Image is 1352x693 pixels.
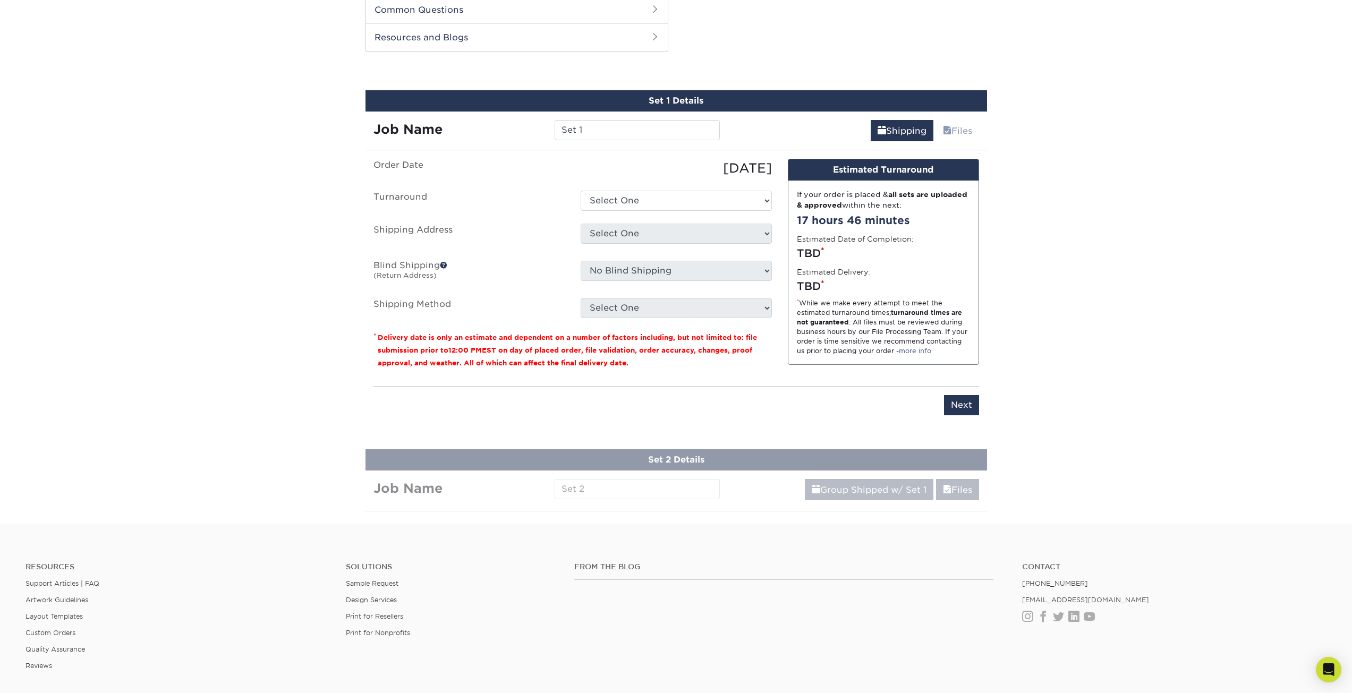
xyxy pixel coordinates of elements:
div: While we make every attempt to meet the estimated turnaround times; . All files must be reviewed ... [797,298,970,356]
div: Set 1 Details [365,90,987,112]
small: Delivery date is only an estimate and dependent on a number of factors including, but not limited... [378,333,757,367]
label: Shipping Address [365,224,573,248]
div: TBD [797,245,970,261]
span: files [943,485,951,495]
small: (Return Address) [373,271,437,279]
a: Design Services [346,596,397,604]
div: Estimated Turnaround [788,159,979,181]
a: more info [899,347,931,355]
label: Estimated Date of Completion: [797,234,914,244]
span: files [943,126,951,136]
a: Print for Nonprofits [346,629,410,637]
a: Sample Request [346,579,398,587]
input: Next [944,395,979,415]
input: Enter a job name [555,120,720,140]
h2: Resources and Blogs [366,23,668,51]
div: 17 hours 46 minutes [797,212,970,228]
a: Quality Assurance [25,645,85,653]
label: Shipping Method [365,298,573,318]
a: Support Articles | FAQ [25,579,99,587]
a: Files [936,120,979,141]
a: Print for Resellers [346,612,403,620]
h4: Solutions [346,562,558,571]
div: TBD [797,278,970,294]
span: shipping [812,485,820,495]
a: Custom Orders [25,629,75,637]
div: If your order is placed & within the next: [797,189,970,211]
a: Contact [1022,562,1327,571]
span: 12:00 PM [448,346,482,354]
a: Group Shipped w/ Set 1 [805,479,933,500]
label: Blind Shipping [365,261,573,285]
label: Estimated Delivery: [797,267,870,277]
span: shipping [878,126,886,136]
strong: Job Name [373,122,443,137]
div: Open Intercom Messenger [1316,657,1341,682]
label: Turnaround [365,191,573,211]
h4: From the Blog [574,562,994,571]
label: Order Date [365,159,573,178]
div: [DATE] [573,159,780,178]
h4: Resources [25,562,330,571]
a: Layout Templates [25,612,83,620]
a: Artwork Guidelines [25,596,88,604]
iframe: Google Customer Reviews [3,661,90,689]
a: Files [936,479,979,500]
a: [EMAIL_ADDRESS][DOMAIN_NAME] [1022,596,1149,604]
a: [PHONE_NUMBER] [1022,579,1088,587]
a: Shipping [871,120,933,141]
